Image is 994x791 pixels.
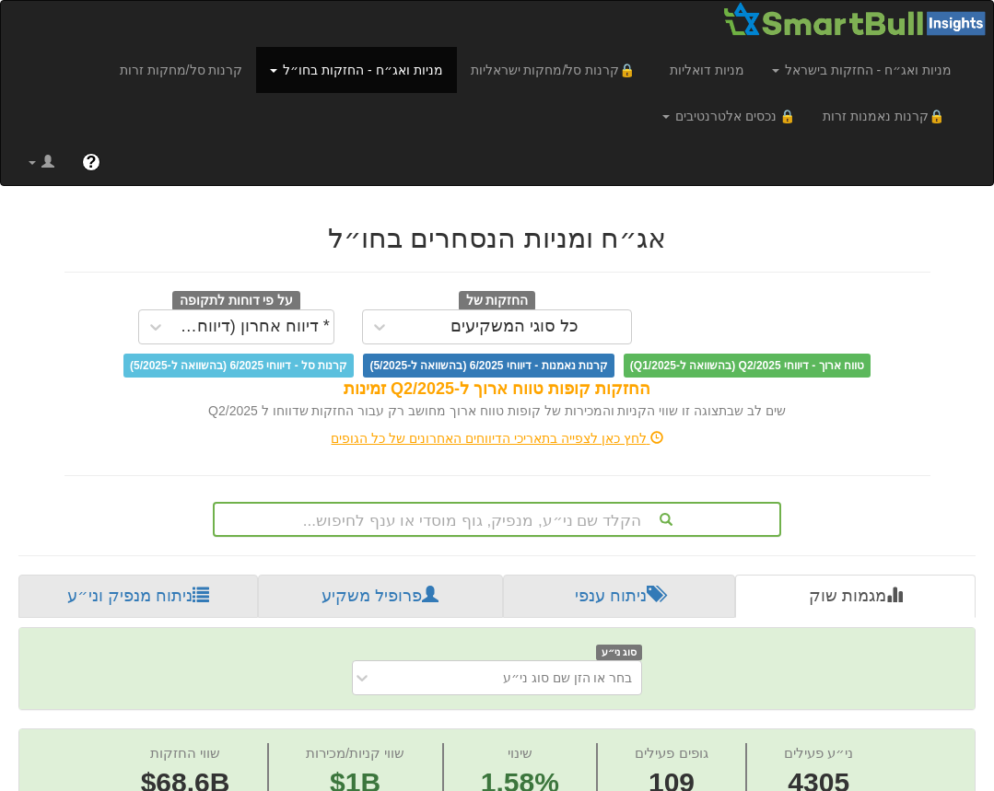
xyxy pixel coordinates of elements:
a: פרופיל משקיע [258,575,503,619]
a: מגמות שוק [735,575,976,619]
a: ניתוח מנפיק וני״ע [18,575,258,619]
span: קרנות נאמנות - דיווחי 6/2025 (בהשוואה ל-5/2025) [363,354,614,378]
span: שווי קניות/מכירות [306,745,404,761]
span: סוג ני״ע [596,645,643,660]
a: 🔒קרנות סל/מחקות ישראליות [457,47,656,93]
span: שינוי [508,745,532,761]
div: כל סוגי המשקיעים [450,318,579,336]
img: Smartbull [722,1,993,38]
div: * דיווח אחרון (דיווחים חלקיים) [177,318,330,336]
a: מניות ואג״ח - החזקות בישראל [758,47,965,93]
a: ניתוח ענפי [503,575,736,619]
h2: אג״ח ומניות הנסחרים בחו״ל [64,223,930,253]
span: קרנות סל - דיווחי 6/2025 (בהשוואה ל-5/2025) [123,354,354,378]
span: גופים פעילים [635,745,707,761]
a: קרנות סל/מחקות זרות [106,47,257,93]
div: לחץ כאן לצפייה בתאריכי הדיווחים האחרונים של כל הגופים [51,429,944,448]
a: 🔒קרנות נאמנות זרות [809,93,965,139]
div: שים לב שבתצוגה זו שווי הקניות והמכירות של קופות טווח ארוך מחושב רק עבור החזקות שדווחו ל Q2/2025 [64,401,930,420]
span: החזקות של [459,291,536,311]
div: החזקות קופות טווח ארוך ל-Q2/2025 זמינות [64,378,930,401]
div: בחר או הזן שם סוג ני״ע [503,669,632,687]
a: מניות דואליות [656,47,758,93]
span: על פי דוחות לתקופה [172,291,300,311]
a: ? [68,139,114,185]
span: שווי החזקות [150,745,220,761]
a: מניות ואג״ח - החזקות בחו״ל [256,47,456,93]
span: ני״ע פעילים [784,745,853,761]
div: הקלד שם ני״ע, מנפיק, גוף מוסדי או ענף לחיפוש... [215,504,779,535]
span: טווח ארוך - דיווחי Q2/2025 (בהשוואה ל-Q1/2025) [624,354,871,378]
a: 🔒 נכסים אלטרנטיבים [649,93,810,139]
span: ? [86,153,96,171]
